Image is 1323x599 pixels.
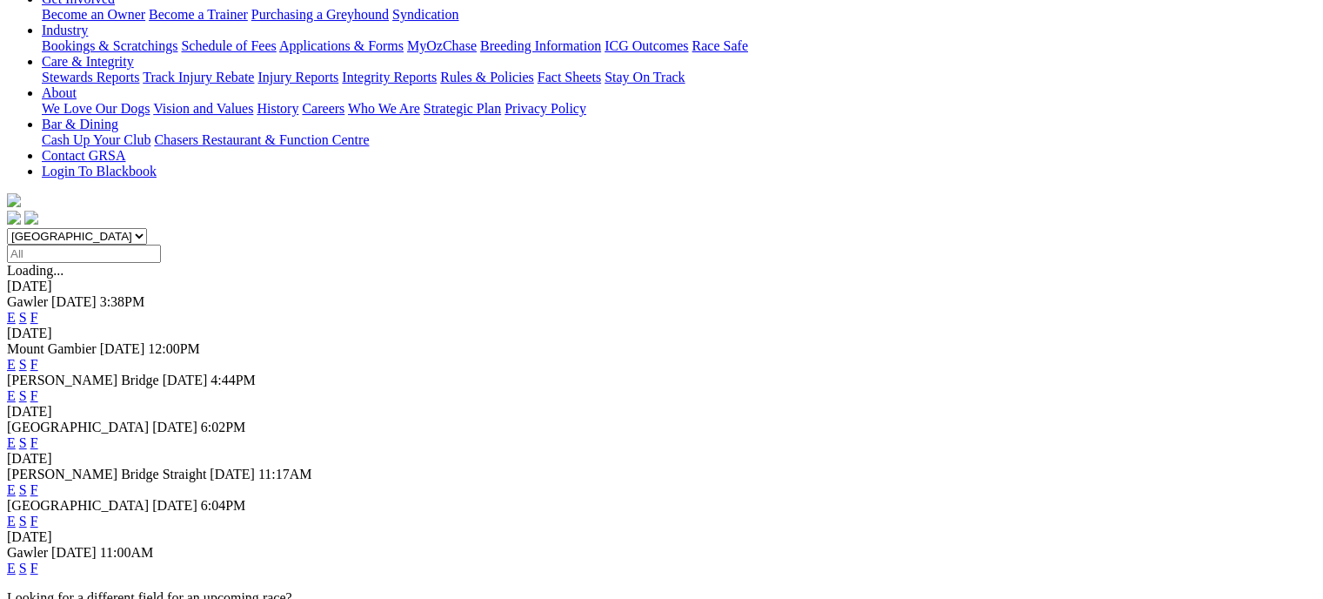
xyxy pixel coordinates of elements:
span: [DATE] [51,545,97,560]
input: Select date [7,245,161,263]
a: F [30,482,38,497]
span: [DATE] [100,341,145,356]
a: E [7,482,16,497]
a: F [30,310,38,325]
span: Gawler [7,294,48,309]
a: Rules & Policies [440,70,534,84]
a: S [19,357,27,372]
a: Vision and Values [153,101,253,116]
a: Cash Up Your Club [42,132,150,147]
a: Careers [302,101,344,116]
a: F [30,435,38,450]
div: About [42,101,1316,117]
a: F [30,357,38,372]
span: 11:17AM [258,467,312,481]
a: We Love Our Dogs [42,101,150,116]
div: Industry [42,38,1316,54]
span: 4:44PM [210,373,256,387]
span: [GEOGRAPHIC_DATA] [7,420,149,434]
a: S [19,435,27,450]
a: Bookings & Scratchings [42,38,177,53]
a: E [7,357,16,372]
a: Stewards Reports [42,70,139,84]
span: 3:38PM [100,294,145,309]
span: 6:04PM [201,498,246,513]
a: Fact Sheets [538,70,601,84]
a: S [19,388,27,403]
a: Schedule of Fees [181,38,276,53]
a: Stay On Track [605,70,685,84]
a: Who We Are [348,101,420,116]
span: Mount Gambier [7,341,97,356]
span: 6:02PM [201,420,246,434]
a: F [30,388,38,403]
div: Care & Integrity [42,70,1316,85]
span: 12:00PM [148,341,200,356]
a: Login To Blackbook [42,164,157,178]
img: facebook.svg [7,211,21,225]
a: Integrity Reports [342,70,437,84]
a: About [42,85,77,100]
div: [DATE] [7,529,1316,545]
a: S [19,561,27,575]
div: [DATE] [7,326,1316,341]
a: Care & Integrity [42,54,134,69]
a: Injury Reports [257,70,338,84]
a: S [19,514,27,528]
span: [PERSON_NAME] Bridge [7,373,159,387]
a: E [7,514,16,528]
a: Syndication [392,7,458,22]
a: E [7,561,16,575]
a: Purchasing a Greyhound [251,7,389,22]
div: Bar & Dining [42,132,1316,148]
span: [DATE] [51,294,97,309]
span: [PERSON_NAME] Bridge Straight [7,467,206,481]
a: History [257,101,298,116]
span: [GEOGRAPHIC_DATA] [7,498,149,513]
div: [DATE] [7,279,1316,294]
a: Strategic Plan [424,101,501,116]
a: Contact GRSA [42,148,125,163]
a: Race Safe [692,38,747,53]
img: logo-grsa-white.png [7,193,21,207]
div: Get Involved [42,7,1316,23]
div: [DATE] [7,404,1316,420]
a: Breeding Information [480,38,601,53]
a: Track Injury Rebate [143,70,254,84]
a: Privacy Policy [504,101,586,116]
a: E [7,388,16,403]
a: S [19,482,27,497]
a: E [7,435,16,450]
span: 11:00AM [100,545,154,560]
a: F [30,561,38,575]
a: Applications & Forms [279,38,404,53]
a: Bar & Dining [42,117,118,131]
a: Become a Trainer [149,7,248,22]
a: ICG Outcomes [605,38,688,53]
a: MyOzChase [407,38,477,53]
a: Chasers Restaurant & Function Centre [154,132,369,147]
img: twitter.svg [24,211,38,225]
a: Become an Owner [42,7,145,22]
span: Gawler [7,545,48,560]
a: S [19,310,27,325]
span: [DATE] [152,498,197,513]
div: [DATE] [7,451,1316,467]
span: [DATE] [210,467,255,481]
span: [DATE] [163,373,208,387]
a: F [30,514,38,528]
a: E [7,310,16,325]
span: [DATE] [152,420,197,434]
a: Industry [42,23,88,37]
span: Loading... [7,263,63,278]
